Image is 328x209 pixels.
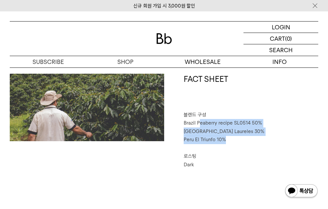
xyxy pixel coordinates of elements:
[133,3,195,9] a: 신규 회원 가입 시 3,000원 할인
[10,74,164,141] img: 세븐티
[241,56,318,67] p: INFO
[184,162,194,168] span: Dark
[156,33,172,44] img: 로고
[285,33,292,44] p: (0)
[243,22,318,33] a: LOGIN
[184,137,226,142] span: Peru El Triunfo 10%
[184,112,206,118] span: 블렌드 구성
[272,22,290,33] p: LOGIN
[184,74,319,111] h1: FACT SHEET
[269,44,293,56] p: SEARCH
[184,120,262,126] span: Brazil Peaberry recipe SL0514 50%
[10,56,87,67] a: SUBSCRIBE
[164,56,241,67] p: WHOLESALE
[243,33,318,44] a: CART (0)
[284,184,318,199] img: 카카오톡 채널 1:1 채팅 버튼
[270,33,285,44] p: CART
[184,153,196,159] span: 로스팅
[184,145,187,151] span: ⠀
[87,56,164,67] a: SHOP
[184,128,264,134] span: [GEOGRAPHIC_DATA] Laureles 30%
